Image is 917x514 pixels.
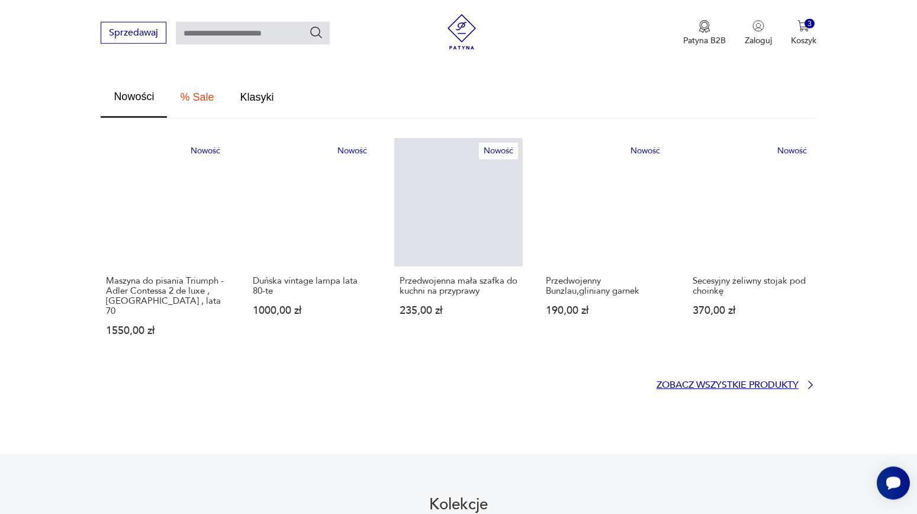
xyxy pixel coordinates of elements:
span: % Sale [180,92,214,102]
img: Ikonka użytkownika [752,20,764,32]
button: Sprzedawaj [101,22,166,44]
img: Patyna - sklep z meblami i dekoracjami vintage [444,14,480,50]
p: Przedwojenna mała szafka do kuchni na przyprawy [400,276,518,296]
p: Secesyjny żeliwny stojak pod choinkę [693,276,811,296]
p: 1000,00 zł [253,306,371,316]
p: 1550,00 zł [106,326,224,336]
img: Ikona koszyka [797,20,809,32]
a: Sprzedawaj [101,30,166,38]
iframe: Smartsupp widget button [877,467,910,500]
p: 370,00 zł [693,306,811,316]
h2: Kolekcje [429,497,488,512]
p: Koszyk [791,35,816,46]
span: Nowości [114,91,154,102]
a: NowośćMaszyna do pisania Triumph - Adler Contessa 2 de luxe , Niemcy , lata 70Maszyna do pisania ... [101,138,230,359]
div: 3 [805,19,815,29]
button: Szukaj [309,25,323,40]
p: Zaloguj [745,35,772,46]
span: Klasyki [240,92,274,102]
p: 235,00 zł [400,306,518,316]
a: Ikona medaluPatyna B2B [683,20,726,46]
button: Patyna B2B [683,20,726,46]
img: Ikona medalu [699,20,710,33]
a: Zobacz wszystkie produkty [657,379,816,391]
p: Duńska vintage lampa lata 80-te [253,276,371,296]
button: Zaloguj [745,20,772,46]
p: Przedwojenny Bunzlau,gliniany garnek [546,276,664,296]
a: NowośćDuńska vintage lampa lata 80-teDuńska vintage lampa lata 80-te1000,00 zł [247,138,377,359]
p: Patyna B2B [683,35,726,46]
p: Zobacz wszystkie produkty [657,381,799,389]
p: 190,00 zł [546,306,664,316]
a: NowośćPrzedwojenny Bunzlau,gliniany garnekPrzedwojenny Bunzlau,gliniany garnek190,00 zł [540,138,670,359]
a: NowośćPrzedwojenna mała szafka do kuchni na przyprawyPrzedwojenna mała szafka do kuchni na przypr... [394,138,523,359]
button: 3Koszyk [791,20,816,46]
a: NowośćSecesyjny żeliwny stojak pod choinkęSecesyjny żeliwny stojak pod choinkę370,00 zł [687,138,816,359]
p: Maszyna do pisania Triumph - Adler Contessa 2 de luxe , [GEOGRAPHIC_DATA] , lata 70 [106,276,224,316]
